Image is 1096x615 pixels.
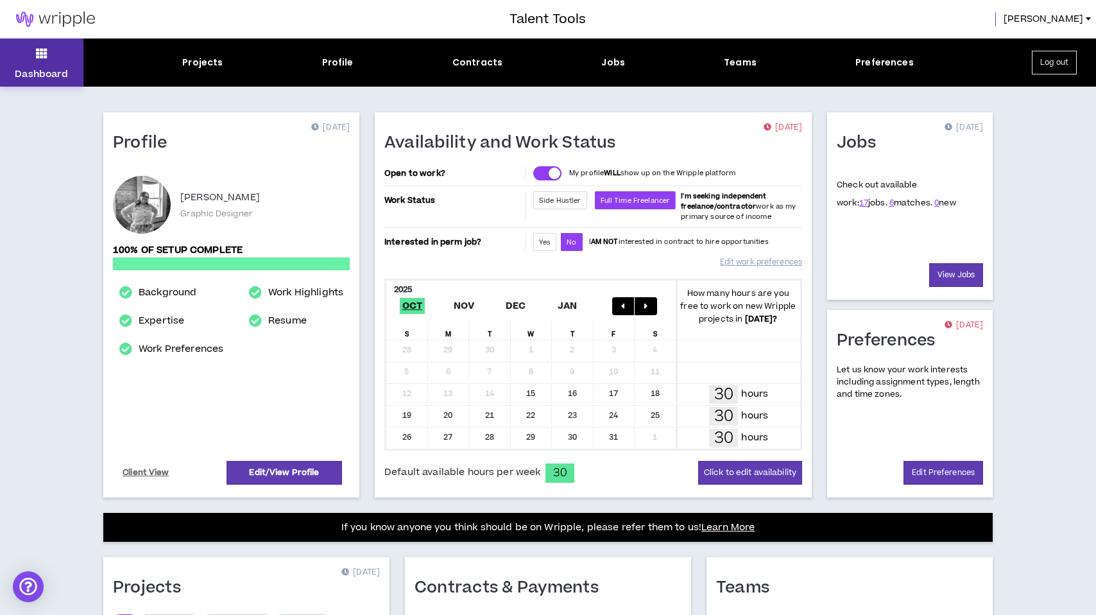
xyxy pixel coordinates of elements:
[322,56,354,69] div: Profile
[701,521,755,534] a: Learn More
[539,196,581,205] span: Side Hustler
[1032,51,1077,74] button: Log out
[341,566,380,579] p: [DATE]
[384,233,522,251] p: Interested in perm job?
[384,191,522,209] p: Work Status
[567,238,576,247] span: No
[837,331,945,351] h1: Preferences
[945,319,983,332] p: [DATE]
[394,284,413,295] b: 2025
[859,197,868,209] a: 17
[384,133,626,153] h1: Availability and Work Status
[113,578,191,598] h1: Projects
[635,320,676,340] div: S
[503,298,529,314] span: Dec
[341,520,755,535] p: If you know anyone you think should be on Wripple, please refer them to us!
[889,197,894,209] a: 6
[889,197,932,209] span: matches.
[724,56,757,69] div: Teams
[469,320,511,340] div: T
[139,313,184,329] a: Expertise
[929,263,983,287] a: View Jobs
[594,320,635,340] div: F
[698,461,802,485] button: Click to edit availability
[589,237,769,247] p: I interested in contract to hire opportunities
[720,251,802,273] a: Edit work preferences
[681,191,796,221] span: work as my primary source of income
[837,179,956,209] p: Check out available work:
[539,238,551,247] span: Yes
[400,298,425,314] span: Oct
[1004,12,1083,26] span: [PERSON_NAME]
[113,133,177,153] h1: Profile
[415,578,608,598] h1: Contracts & Payments
[13,571,44,602] div: Open Intercom Messenger
[180,190,260,205] p: [PERSON_NAME]
[451,298,477,314] span: Nov
[591,237,619,247] strong: AM NOT
[386,320,428,340] div: S
[934,197,939,209] a: 0
[311,121,350,134] p: [DATE]
[552,320,594,340] div: T
[903,461,983,485] a: Edit Preferences
[121,462,171,484] a: Client View
[716,578,779,598] h1: Teams
[837,133,886,153] h1: Jobs
[764,121,802,134] p: [DATE]
[384,465,540,480] span: Default available hours per week
[555,298,580,314] span: Jan
[180,208,253,220] p: Graphic Designer
[601,56,625,69] div: Jobs
[855,56,914,69] div: Preferences
[934,197,956,209] span: new
[452,56,502,69] div: Contracts
[569,168,735,178] p: My profile show up on the Wripple platform
[859,197,887,209] span: jobs.
[745,313,778,325] b: [DATE] ?
[113,243,350,257] p: 100% of setup complete
[15,67,68,81] p: Dashboard
[676,287,801,325] p: How many hours are you free to work on new Wripple projects in
[945,121,983,134] p: [DATE]
[837,364,983,401] p: Let us know your work interests including assignment types, length and time zones.
[511,320,552,340] div: W
[509,10,586,29] h3: Talent Tools
[384,168,522,178] p: Open to work?
[182,56,223,69] div: Projects
[139,342,223,357] a: Work Preferences
[113,176,171,234] div: Danielle R.
[268,313,307,329] a: Resume
[139,285,196,300] a: Background
[604,168,621,178] strong: WILL
[741,409,768,423] p: hours
[268,285,343,300] a: Work Highlights
[741,387,768,401] p: hours
[681,191,766,211] b: I'm seeking independent freelance/contractor
[227,461,342,485] a: Edit/View Profile
[428,320,470,340] div: M
[741,431,768,445] p: hours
